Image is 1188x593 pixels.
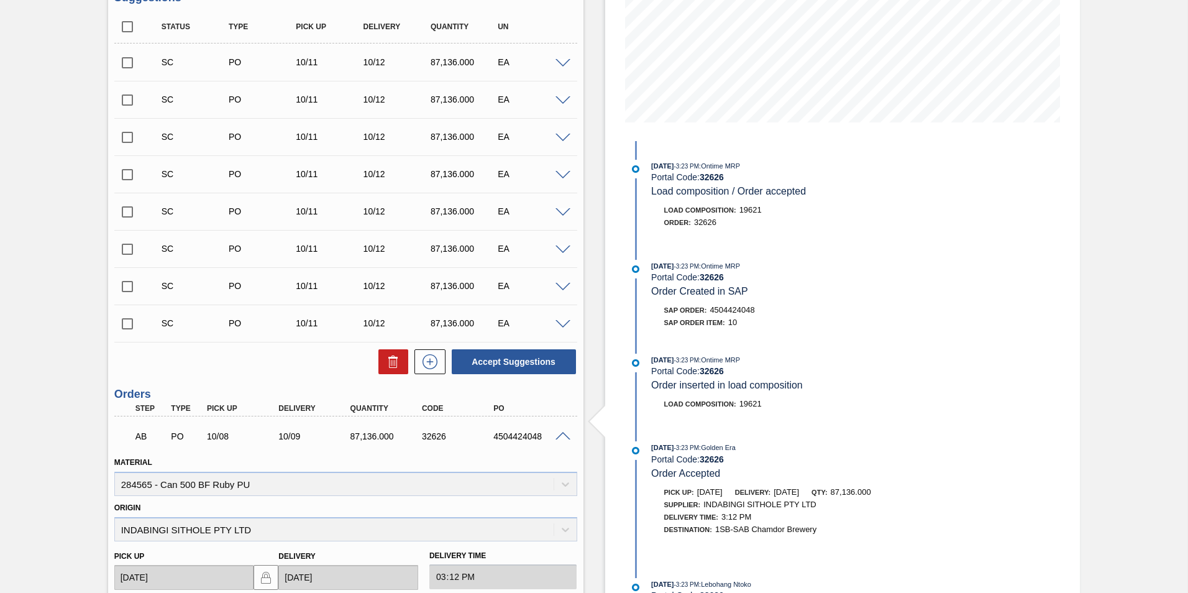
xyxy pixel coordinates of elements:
[278,565,418,590] input: mm/dd/yyyy
[275,404,355,413] div: Delivery
[739,399,762,408] span: 19621
[651,356,674,364] span: [DATE]
[135,431,167,441] p: AB
[408,349,445,374] div: New suggestion
[674,163,700,170] span: - 3:23 PM
[703,500,816,509] span: INDABINGI SITHOLE PTY LTD
[651,468,720,479] span: Order Accepted
[372,349,408,374] div: Delete Suggestions
[699,162,740,170] span: : Ontime MRP
[495,244,570,254] div: EA
[360,132,436,142] div: 10/12/2025
[275,431,355,441] div: 10/09/2025
[293,318,368,328] div: 10/11/2025
[158,22,234,31] div: Status
[664,219,691,226] span: Order :
[360,281,436,291] div: 10/12/2025
[158,94,234,104] div: Suggestion Created
[226,318,301,328] div: Purchase order
[226,57,301,67] div: Purchase order
[700,366,724,376] strong: 32626
[293,22,368,31] div: Pick up
[632,165,639,173] img: atual
[158,281,234,291] div: Suggestion Created
[226,94,301,104] div: Purchase order
[700,272,724,282] strong: 32626
[495,206,570,216] div: EA
[132,404,170,413] div: Step
[114,458,152,467] label: Material
[226,206,301,216] div: Purchase order
[651,444,674,451] span: [DATE]
[664,206,736,214] span: Load Composition :
[360,94,436,104] div: 10/12/2025
[694,218,716,227] span: 32626
[360,57,436,67] div: 10/12/2025
[293,281,368,291] div: 10/11/2025
[651,272,946,282] div: Portal Code:
[360,318,436,328] div: 10/12/2025
[158,244,234,254] div: Suggestion Created
[132,423,170,450] div: Awaiting Billing
[674,581,700,588] span: - 3:23 PM
[427,94,503,104] div: 87,136.000
[632,359,639,367] img: atual
[674,263,700,270] span: - 3:23 PM
[651,172,946,182] div: Portal Code:
[427,132,503,142] div: 87,136.000
[632,447,639,454] img: atual
[495,22,570,31] div: UN
[360,169,436,179] div: 10/12/2025
[158,57,234,67] div: Suggestion Created
[158,318,234,328] div: Suggestion Created
[114,565,254,590] input: mm/dd/yyyy
[168,404,205,413] div: Type
[728,318,737,327] span: 10
[632,265,639,273] img: atual
[427,244,503,254] div: 87,136.000
[490,431,570,441] div: 4504424048
[226,132,301,142] div: Purchase order
[699,444,736,451] span: : Golden Era
[254,565,278,590] button: locked
[495,132,570,142] div: EA
[258,570,273,585] img: locked
[651,162,674,170] span: [DATE]
[278,552,316,561] label: Delivery
[664,513,718,521] span: Delivery Time :
[419,431,499,441] div: 32626
[495,281,570,291] div: EA
[651,366,946,376] div: Portal Code:
[226,281,301,291] div: Purchase order
[699,356,740,364] span: : Ontime MRP
[674,357,700,364] span: - 3:23 PM
[293,206,368,216] div: 10/11/2025
[699,262,740,270] span: : Ontime MRP
[699,581,751,588] span: : Lebohang Ntoko
[427,57,503,67] div: 87,136.000
[811,489,827,496] span: Qty:
[114,503,141,512] label: Origin
[158,169,234,179] div: Suggestion Created
[114,388,577,401] h3: Orders
[158,206,234,216] div: Suggestion Created
[664,400,736,408] span: Load Composition :
[664,306,707,314] span: SAP Order:
[664,489,694,496] span: Pick up:
[293,57,368,67] div: 10/11/2025
[427,206,503,216] div: 87,136.000
[651,186,806,196] span: Load composition / Order accepted
[495,57,570,67] div: EA
[226,22,301,31] div: Type
[710,305,754,315] span: 4504424048
[735,489,770,496] span: Delivery:
[651,380,803,390] span: Order inserted in load composition
[114,552,145,561] label: Pick up
[739,205,762,214] span: 19621
[204,431,284,441] div: 10/08/2025
[226,169,301,179] div: Purchase order
[360,22,436,31] div: Delivery
[700,172,724,182] strong: 32626
[664,501,701,508] span: Supplier:
[697,487,723,497] span: [DATE]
